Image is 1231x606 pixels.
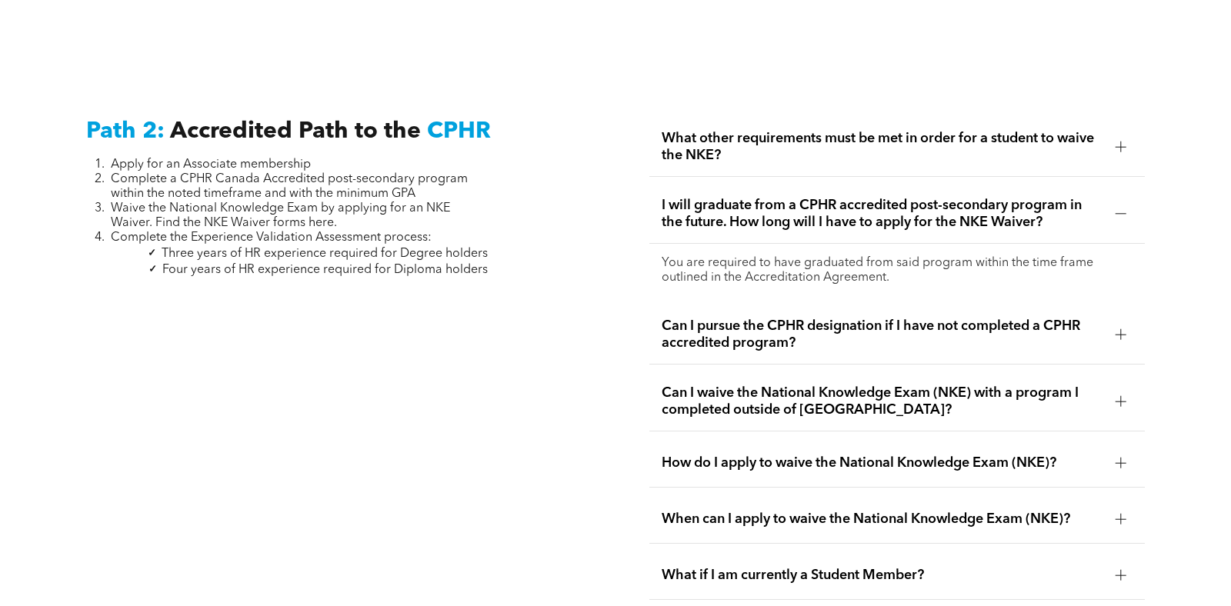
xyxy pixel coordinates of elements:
span: When can I apply to waive the National Knowledge Exam (NKE)? [662,511,1103,528]
span: How do I apply to waive the National Knowledge Exam (NKE)? [662,454,1103,471]
span: What if I am currently a Student Member? [662,567,1103,584]
span: I will graduate from a CPHR accredited post-secondary program in the future. How long will I have... [662,197,1103,231]
span: Three years of HR experience required for Degree holders [162,248,488,260]
span: CPHR [427,120,491,143]
span: Path 2: [86,120,165,143]
span: Complete the Experience Validation Assessment process: [111,231,432,244]
span: Can I pursue the CPHR designation if I have not completed a CPHR accredited program? [662,318,1103,351]
span: Four years of HR experience required for Diploma holders [162,264,488,276]
span: Waive the National Knowledge Exam by applying for an NKE Waiver. Find the NKE Waiver forms here. [111,202,450,229]
span: Accredited Path to the [170,120,421,143]
span: Can I waive the National Knowledge Exam (NKE) with a program I completed outside of [GEOGRAPHIC_D... [662,385,1103,418]
span: Apply for an Associate membership [111,158,311,171]
span: Complete a CPHR Canada Accredited post-secondary program within the noted timeframe and with the ... [111,173,468,200]
p: You are required to have graduated from said program within the time frame outlined in the Accred... [662,256,1133,285]
span: What other requirements must be met in order for a student to waive the NKE? [662,130,1103,164]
